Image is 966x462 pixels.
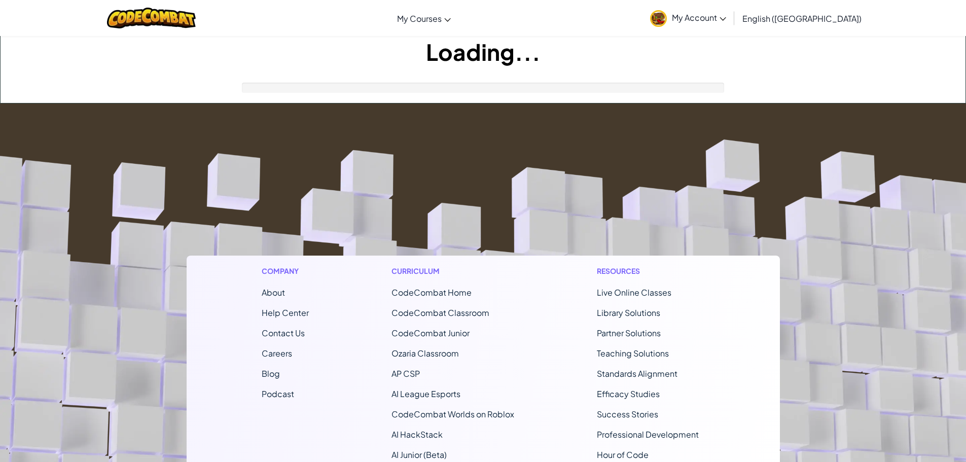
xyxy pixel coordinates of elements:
[597,409,658,419] a: Success Stories
[597,368,677,379] a: Standards Alignment
[262,368,280,379] a: Blog
[597,328,661,338] a: Partner Solutions
[262,307,309,318] a: Help Center
[262,266,309,276] h1: Company
[645,2,731,34] a: My Account
[391,348,459,359] a: Ozaria Classroom
[262,388,294,399] a: Podcast
[391,307,489,318] a: CodeCombat Classroom
[262,348,292,359] a: Careers
[391,287,472,298] span: CodeCombat Home
[391,449,447,460] a: AI Junior (Beta)
[737,5,867,32] a: English ([GEOGRAPHIC_DATA])
[1,36,965,67] h1: Loading...
[391,368,420,379] a: AP CSP
[597,449,649,460] a: Hour of Code
[391,266,514,276] h1: Curriculum
[597,429,699,440] a: Professional Development
[391,388,460,399] a: AI League Esports
[742,13,862,24] span: English ([GEOGRAPHIC_DATA])
[650,10,667,27] img: avatar
[597,307,660,318] a: Library Solutions
[597,348,669,359] a: Teaching Solutions
[107,8,196,28] img: CodeCombat logo
[597,388,660,399] a: Efficacy Studies
[391,328,470,338] a: CodeCombat Junior
[391,429,443,440] a: AI HackStack
[597,287,671,298] a: Live Online Classes
[397,13,442,24] span: My Courses
[262,328,305,338] span: Contact Us
[391,409,514,419] a: CodeCombat Worlds on Roblox
[672,12,726,23] span: My Account
[262,287,285,298] a: About
[392,5,456,32] a: My Courses
[597,266,705,276] h1: Resources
